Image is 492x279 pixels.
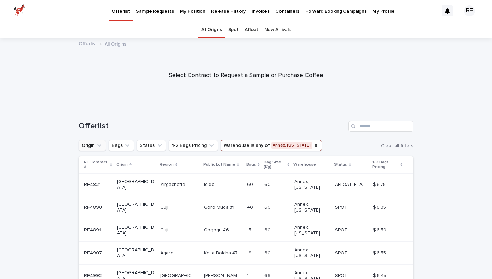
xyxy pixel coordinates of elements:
[79,219,413,242] tr: RF4891RF4891 [GEOGRAPHIC_DATA]GujiGuji Gogogu #6Gogogu #6 1515 6060 Annex, [US_STATE] SPOTSPOT $ ...
[221,140,322,151] button: Warehouse
[169,140,218,151] button: 1-2 Bags Pricing
[137,140,166,151] button: Status
[160,161,174,168] p: Region
[335,203,349,211] p: SPOT
[79,39,97,47] a: Offerlist
[105,40,126,47] p: All Origins
[264,226,272,233] p: 60
[117,247,155,259] p: [GEOGRAPHIC_DATA]
[84,271,103,279] p: RF4992
[245,22,258,38] a: Afloat
[109,140,134,151] button: Bags
[204,203,236,211] p: Goro Muda #1
[247,249,253,256] p: 19
[264,249,272,256] p: 60
[264,203,272,211] p: 60
[264,158,286,171] p: Bag Size (Kg)
[203,161,235,168] p: Public Lot Name
[335,249,349,256] p: SPOT
[204,180,216,188] p: Idido
[79,196,413,219] tr: RF4890RF4890 [GEOGRAPHIC_DATA]GujiGuji Goro Muda #1Goro Muda #1 4040 6060 Annex, [US_STATE] SPOTS...
[334,161,347,168] p: Status
[14,4,25,18] img: zttTXibQQrCfv9chImQE
[204,249,239,256] p: Kolla Bolcha #7
[109,72,383,79] p: Select Contract to Request a Sample or Purchase Coffee
[335,226,349,233] p: SPOT
[464,5,475,16] div: BF
[84,180,102,188] p: RF4821
[373,271,388,279] p: $ 6.45
[79,242,413,265] tr: RF4907RF4907 [GEOGRAPHIC_DATA]AgaroAgaro Kolla Bolcha #7Kolla Bolcha #7 1919 6060 Annex, [US_STAT...
[117,225,155,236] p: [GEOGRAPHIC_DATA]
[116,161,128,168] p: Origin
[117,202,155,213] p: [GEOGRAPHIC_DATA]
[160,226,170,233] p: Guji
[204,226,230,233] p: Gogogu #6
[160,203,170,211] p: Guji
[373,203,387,211] p: $ 6.35
[117,179,155,191] p: [GEOGRAPHIC_DATA]
[293,161,316,168] p: Warehouse
[264,180,272,188] p: 60
[84,226,102,233] p: RF4891
[84,158,108,171] p: RF Contract #
[79,140,106,151] button: Origin
[264,22,291,38] a: New Arrivals
[373,226,388,233] p: $ 6.50
[79,121,346,131] h1: Offerlist
[79,173,413,196] tr: RF4821RF4821 [GEOGRAPHIC_DATA]YirgacheffeYirgacheffe IdidoIdido 6060 6060 Annex, [US_STATE] AFLOA...
[335,271,349,279] p: SPOT
[160,271,200,279] p: [GEOGRAPHIC_DATA]
[335,180,369,188] p: AFLOAT: ETA 09-28-2025
[201,22,222,38] a: All Origins
[373,180,387,188] p: $ 6.75
[247,180,255,188] p: 60
[348,121,413,132] input: Search
[381,143,413,148] span: Clear all filters
[160,249,175,256] p: Agaro
[247,203,255,211] p: 40
[247,271,250,279] p: 1
[228,22,239,38] a: Spot
[160,180,187,188] p: Yirgacheffe
[204,271,243,279] p: Jose Juarez Alonso
[378,141,413,151] button: Clear all filters
[246,161,256,168] p: Bags
[372,158,398,171] p: 1-2 Bags Pricing
[84,203,104,211] p: RF4890
[264,271,272,279] p: 69
[84,249,104,256] p: RF4907
[373,249,387,256] p: $ 6.55
[247,226,253,233] p: 15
